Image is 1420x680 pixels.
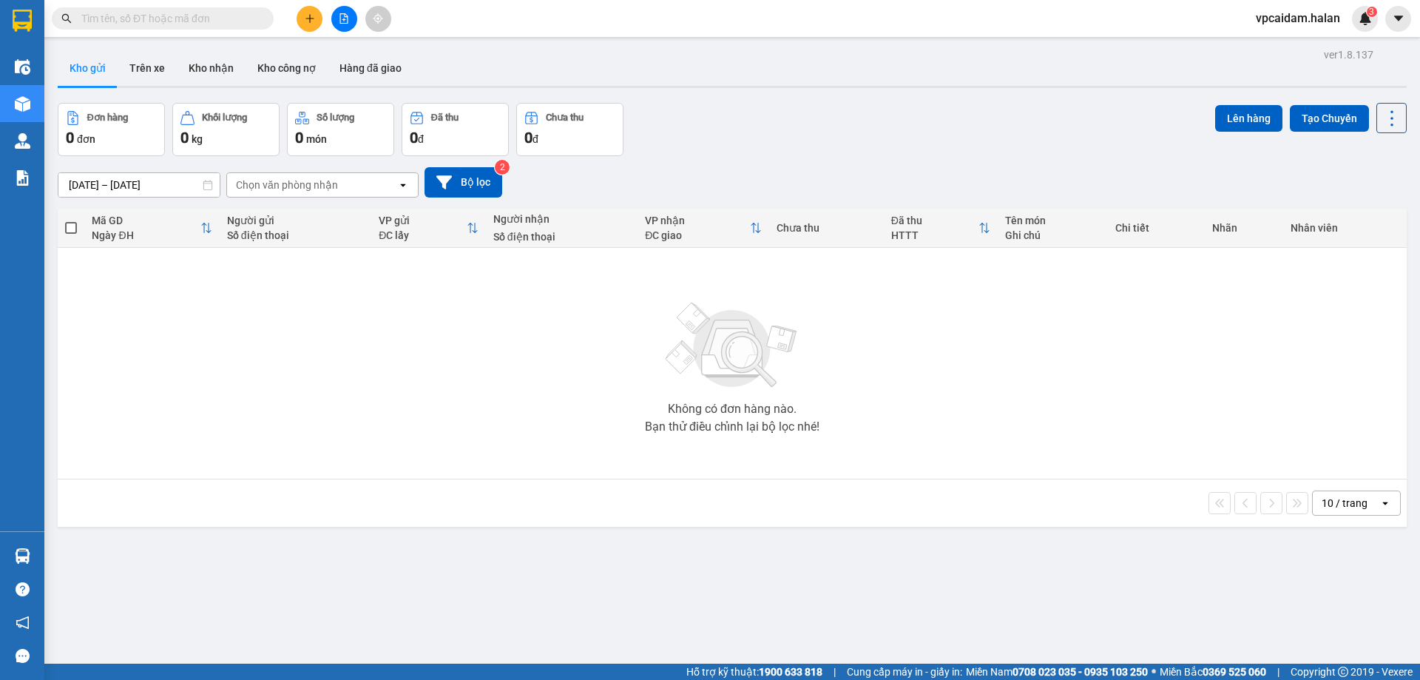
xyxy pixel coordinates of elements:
[81,10,256,27] input: Tìm tên, số ĐT hoặc mã đơn
[339,13,349,24] span: file-add
[371,209,485,248] th: Toggle SortBy
[15,59,30,75] img: warehouse-icon
[305,13,315,24] span: plus
[84,209,219,248] th: Toggle SortBy
[177,50,246,86] button: Kho nhận
[118,50,177,86] button: Trên xe
[373,13,383,24] span: aim
[287,103,394,156] button: Số lượng0món
[58,103,165,156] button: Đơn hàng0đơn
[1212,222,1277,234] div: Nhãn
[645,421,819,433] div: Bạn thử điều chỉnh lại bộ lọc nhé!
[638,209,769,248] th: Toggle SortBy
[1152,669,1156,675] span: ⚪️
[61,13,72,24] span: search
[884,209,998,248] th: Toggle SortBy
[668,403,797,415] div: Không có đơn hàng nào.
[493,213,630,225] div: Người nhận
[847,664,962,680] span: Cung cấp máy in - giấy in:
[331,6,357,32] button: file-add
[516,103,623,156] button: Chưa thu0đ
[16,582,30,596] span: question-circle
[891,229,979,241] div: HTTT
[58,173,220,197] input: Select a date range.
[524,129,532,147] span: 0
[13,10,32,32] img: logo-vxr
[328,50,413,86] button: Hàng đã giao
[379,229,466,241] div: ĐC lấy
[1005,215,1100,226] div: Tên món
[58,50,118,86] button: Kho gửi
[1215,105,1282,132] button: Lên hàng
[645,215,750,226] div: VP nhận
[658,294,806,397] img: svg+xml;base64,PHN2ZyBjbGFzcz0ibGlzdC1wbHVnX19zdmciIHhtbG5zPSJodHRwOi8vd3d3LnczLm9yZy8yMDAwL3N2Zy...
[1392,12,1405,25] span: caret-down
[365,6,391,32] button: aim
[295,129,303,147] span: 0
[15,133,30,149] img: warehouse-icon
[227,215,364,226] div: Người gửi
[15,96,30,112] img: warehouse-icon
[306,133,327,145] span: món
[1203,666,1266,678] strong: 0369 525 060
[16,649,30,663] span: message
[777,222,876,234] div: Chưa thu
[172,103,280,156] button: Khối lượng0kg
[397,179,409,191] svg: open
[379,215,466,226] div: VP gửi
[431,112,459,123] div: Đã thu
[425,167,502,198] button: Bộ lọc
[1005,229,1100,241] div: Ghi chú
[15,548,30,564] img: warehouse-icon
[317,112,354,123] div: Số lượng
[645,229,750,241] div: ĐC giao
[1379,497,1391,509] svg: open
[16,616,30,630] span: notification
[402,103,509,156] button: Đã thu0đ
[532,133,538,145] span: đ
[1324,47,1373,63] div: ver 1.8.137
[495,160,510,175] sup: 2
[891,215,979,226] div: Đã thu
[227,229,364,241] div: Số điện thoại
[834,664,836,680] span: |
[1012,666,1148,678] strong: 0708 023 035 - 0935 103 250
[1338,667,1348,677] span: copyright
[410,129,418,147] span: 0
[87,112,128,123] div: Đơn hàng
[236,178,338,192] div: Chọn văn phòng nhận
[1322,496,1367,511] div: 10 / trang
[1359,12,1372,25] img: icon-new-feature
[686,664,822,680] span: Hỗ trợ kỹ thuật:
[966,664,1148,680] span: Miền Nam
[1290,105,1369,132] button: Tạo Chuyến
[1244,9,1352,27] span: vpcaidam.halan
[1367,7,1377,17] sup: 3
[92,215,200,226] div: Mã GD
[1385,6,1411,32] button: caret-down
[1160,664,1266,680] span: Miền Bắc
[1115,222,1197,234] div: Chi tiết
[1291,222,1399,234] div: Nhân viên
[92,229,200,241] div: Ngày ĐH
[192,133,203,145] span: kg
[66,129,74,147] span: 0
[77,133,95,145] span: đơn
[15,170,30,186] img: solution-icon
[546,112,584,123] div: Chưa thu
[1369,7,1374,17] span: 3
[1277,664,1279,680] span: |
[493,231,630,243] div: Số điện thoại
[180,129,189,147] span: 0
[202,112,247,123] div: Khối lượng
[418,133,424,145] span: đ
[297,6,322,32] button: plus
[759,666,822,678] strong: 1900 633 818
[246,50,328,86] button: Kho công nợ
